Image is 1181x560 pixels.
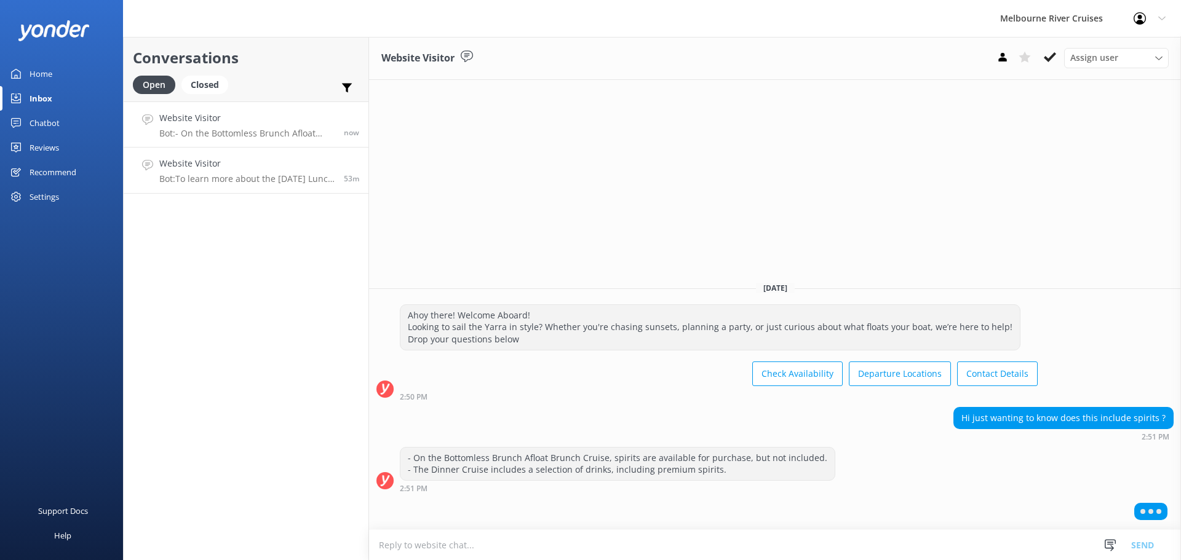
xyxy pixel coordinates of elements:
a: Open [133,77,181,91]
span: 02:51pm 14-Aug-2025 (UTC +10:00) Australia/Sydney [344,127,359,138]
div: - On the Bottomless Brunch Afloat Brunch Cruise, spirits are available for purchase, but not incl... [400,448,835,480]
p: Bot: - On the Bottomless Brunch Afloat Brunch Cruise, spirits are available for purchase, but not... [159,128,335,139]
div: Hi just wanting to know does this include spirits ? [954,408,1173,428]
div: Open [133,76,175,94]
div: Assign User [1064,48,1169,68]
div: Support Docs [38,499,88,523]
strong: 2:51 PM [1142,433,1169,441]
h4: Website Visitor [159,157,335,170]
a: Website VisitorBot:- On the Bottomless Brunch Afloat Brunch Cruise, spirits are available for pur... [124,101,368,148]
img: yonder-white-logo.png [18,20,89,41]
div: Home [30,61,52,86]
span: 01:57pm 14-Aug-2025 (UTC +10:00) Australia/Sydney [344,173,359,184]
div: 02:51pm 14-Aug-2025 (UTC +10:00) Australia/Sydney [953,432,1174,441]
div: Closed [181,76,228,94]
button: Check Availability [752,361,843,386]
h2: Conversations [133,46,359,69]
h4: Website Visitor [159,111,335,125]
div: Inbox [30,86,52,111]
div: Recommend [30,160,76,184]
span: Assign user [1070,51,1118,65]
div: Ahoy there! Welcome Aboard! Looking to sail the Yarra in style? Whether you're chasing sunsets, p... [400,305,1020,350]
div: 02:51pm 14-Aug-2025 (UTC +10:00) Australia/Sydney [400,484,835,492]
h3: Website Visitor [381,50,455,66]
div: Reviews [30,135,59,160]
a: Website VisitorBot:To learn more about the [DATE] Lunch Cruise and to make a booking, please visi... [124,148,368,194]
div: Settings [30,184,59,209]
p: Bot: To learn more about the [DATE] Lunch Cruise and to make a booking, please visit [URL][DOMAIN... [159,173,335,184]
button: Departure Locations [849,361,951,386]
button: Contact Details [957,361,1038,386]
strong: 2:50 PM [400,393,427,401]
div: Help [54,523,71,548]
div: 02:50pm 14-Aug-2025 (UTC +10:00) Australia/Sydney [400,392,1038,401]
a: Closed [181,77,234,91]
div: Chatbot [30,111,60,135]
span: [DATE] [756,283,795,293]
strong: 2:51 PM [400,485,427,492]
